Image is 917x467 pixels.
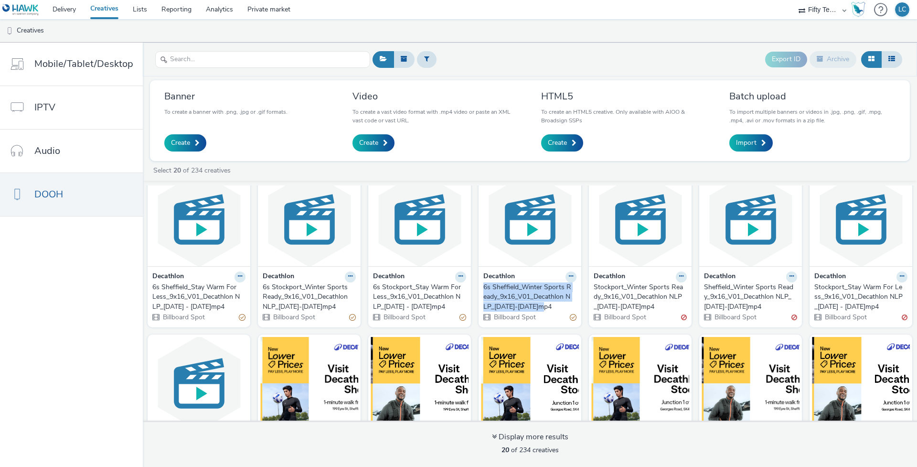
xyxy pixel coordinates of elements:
div: Stockport_Winter Sports Ready_9x16_V01_Decathlon NLP_[DATE]-[DATE]mp4 [594,282,683,312]
strong: Decathlon [704,272,736,282]
img: undefined Logo [2,4,39,16]
div: Invalid [791,313,797,323]
img: Sheffield_Stay Warm For Less_9x16_V01_Decathlon NLP_26 Sept - 5 Oct.mp4 visual [150,337,248,430]
img: Stockport_Stay Warm For Less_612x306_Frame 1_Decathlon NLP_26 Sept - 5 Oct.jpg visual [812,337,910,430]
img: Sheffield_Stay Warm For Less_864x432_Frame 1_Decathlon NLP_26 Sept - 5 Oct.jpg visual [702,337,800,430]
h3: Batch upload [729,90,896,103]
span: Billboard Spot [383,313,426,322]
span: of 234 creatives [501,445,559,455]
span: Audio [34,144,60,158]
div: Sheffield_Winter Sports Ready_9x16_V01_Decathlon NLP_[DATE]-[DATE]mp4 [704,282,793,312]
span: Billboard Spot [824,313,867,322]
img: 6s Sheffield_Stay Warm For Less_9x16_V01_Decathlon NLP_26 Sept - 5 Oct.mp4 visual [150,173,248,266]
span: Import [736,138,757,148]
strong: 20 [173,166,181,175]
div: Invalid [681,313,687,323]
img: Stockport_Winter Sports Ready_9x16_V01_Decathlon NLP_15-25 Sept.mp4 visual [591,173,689,266]
a: Create [164,134,206,152]
div: LC [898,2,906,17]
img: Hawk Academy [851,2,865,17]
img: Sheffield_Stay Warm For Less_612x306_Frame 1_Decathlon NLP_26 Sept - 5 Oct.jpg visual [371,337,469,430]
h3: HTML5 [541,90,707,103]
span: Billboard Spot [162,313,205,322]
img: Stockport_Stay Warm For Less_9x16_V01_Decathlon NLP_26 Sept - 5 Oct.mp4 visual [812,173,910,266]
span: Create [171,138,190,148]
a: Select of 234 creatives [152,166,235,175]
img: Sheffield_Winter Sports Ready_864x432_Frame 1_Decathlon NLP_15-25 Sept.jpg visual [260,337,358,430]
a: Import [729,134,773,152]
span: Billboard Spot [493,313,536,322]
a: Create [541,134,583,152]
div: Stockport_Stay Warm For Less_9x16_V01_Decathlon NLP_[DATE] - [DATE]mp4 [814,282,904,312]
strong: 20 [501,445,509,455]
a: Stockport_Winter Sports Ready_9x16_V01_Decathlon NLP_[DATE]-[DATE]mp4 [594,282,687,312]
a: Create [352,134,395,152]
div: Display more results [492,432,568,443]
a: 6s Sheffield_Winter Sports Ready_9x16_V01_Decathlon NLP_[DATE]-[DATE]mp4 [483,282,576,312]
input: Search... [155,51,370,68]
span: Billboard Spot [272,313,315,322]
img: 6s Sheffield_Winter Sports Ready_9x16_V01_Decathlon NLP_15-25 Sept.mp4 visual [481,173,579,266]
button: Table [881,51,902,67]
div: Partially valid [459,313,466,323]
a: Hawk Academy [851,2,869,17]
img: 6s Stockport_Winter Sports Ready_9x16_V01_Decathlon NLP_15-25 Sept.mp4 visual [260,173,358,266]
span: DOOH [34,187,63,201]
a: Sheffield_Winter Sports Ready_9x16_V01_Decathlon NLP_[DATE]-[DATE]mp4 [704,282,797,312]
span: Create [359,138,378,148]
div: Partially valid [349,313,356,323]
a: 6s Stockport_Stay Warm For Less_9x16_V01_Decathlon NLP_[DATE] - [DATE]mp4 [373,282,466,312]
p: To create an HTML5 creative. Only available with AIOO & Broadsign SSPs [541,108,707,125]
p: To create a vast video format with .mp4 video or paste an XML vast code or vast URL. [352,108,519,125]
p: To create a banner with .png, .jpg or .gif formats. [164,108,288,116]
span: Billboard Spot [603,313,646,322]
strong: Decathlon [594,272,625,282]
img: Stockport_Winter Sports Ready_864x432_Frame 1_Decathlon NLP_15-25 Sept.jpg visual [591,337,689,430]
strong: Decathlon [263,272,294,282]
div: Partially valid [239,313,245,323]
span: IPTV [34,100,55,114]
button: Archive [810,51,856,67]
div: 6s Sheffield_Stay Warm For Less_9x16_V01_Decathlon NLP_[DATE] - [DATE]mp4 [152,282,242,312]
div: Invalid [902,313,907,323]
button: Grid [861,51,882,67]
span: Create [548,138,567,148]
img: Stockport_Winter Sports Ready_612x306_Frame 1_Decathlon NLP_15-25 Sept.jpg visual [481,337,579,430]
div: 6s Stockport_Stay Warm For Less_9x16_V01_Decathlon NLP_[DATE] - [DATE]mp4 [373,282,462,312]
div: 6s Sheffield_Winter Sports Ready_9x16_V01_Decathlon NLP_[DATE]-[DATE]mp4 [483,282,573,312]
h3: Video [352,90,519,103]
strong: Decathlon [152,272,184,282]
p: To import multiple banners or videos in .jpg, .png, .gif, .mpg, .mp4, .avi or .mov formats in a z... [729,108,896,125]
span: Mobile/Tablet/Desktop [34,57,133,71]
a: 6s Stockport_Winter Sports Ready_9x16_V01_Decathlon NLP_[DATE]-[DATE]mp4 [263,282,356,312]
img: Sheffield_Winter Sports Ready_9x16_V01_Decathlon NLP_15-25 Sept.mp4 visual [702,173,800,266]
strong: Decathlon [814,272,846,282]
h3: Banner [164,90,288,103]
a: Stockport_Stay Warm For Less_9x16_V01_Decathlon NLP_[DATE] - [DATE]mp4 [814,282,907,312]
div: 6s Stockport_Winter Sports Ready_9x16_V01_Decathlon NLP_[DATE]-[DATE]mp4 [263,282,352,312]
strong: Decathlon [373,272,405,282]
a: 6s Sheffield_Stay Warm For Less_9x16_V01_Decathlon NLP_[DATE] - [DATE]mp4 [152,282,245,312]
strong: Decathlon [483,272,515,282]
span: Billboard Spot [714,313,757,322]
button: Export ID [765,52,807,67]
img: dooh [5,26,14,36]
img: 6s Stockport_Stay Warm For Less_9x16_V01_Decathlon NLP_26 Sept - 5 Oct.mp4 visual [371,173,469,266]
div: Partially valid [570,313,576,323]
